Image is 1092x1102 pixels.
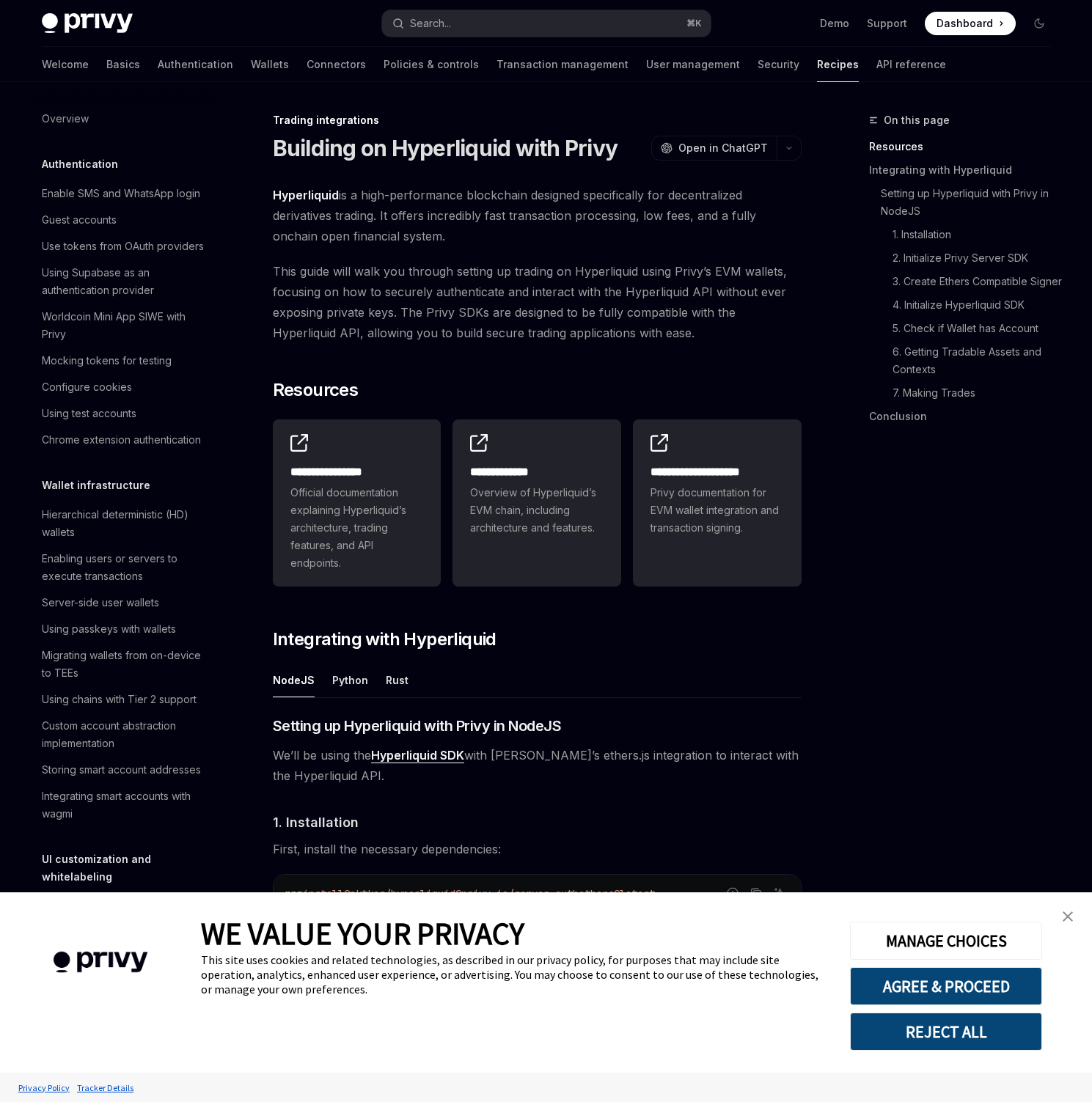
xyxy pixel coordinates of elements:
span: Open in ChatGPT [678,141,768,155]
span: @privy-io/server-auth [455,887,579,900]
a: Tracker Details [73,1075,137,1101]
span: Setting up Hyperliquid with Privy in NodeJS [273,716,562,736]
a: Wallets [251,47,289,82]
a: Demo [820,16,849,31]
h1: Building on Hyperliquid with Privy [273,135,618,161]
div: Rust [386,663,408,697]
span: Integrating with Hyperliquid [273,628,496,651]
button: MANAGE CHOICES [850,922,1042,960]
h5: UI customization and whitelabeling [42,851,218,886]
a: Using Supabase as an authentication provider [30,260,218,304]
button: AGREE & PROCEED [850,967,1042,1005]
a: 6. Getting Tradable Assets and Contexts [869,340,1063,381]
div: Worldcoin Mini App SIWE with Privy [42,308,209,343]
a: 1. Installation [869,223,1063,246]
span: is a high-performance blockchain designed specifically for decentralized derivatives trading. It ... [273,185,802,246]
div: Overview [42,110,89,128]
a: Conclusion [869,405,1063,428]
a: 4. Initialize Hyperliquid SDK [869,293,1063,317]
a: 3. Create Ethers Compatible Signer [869,270,1063,293]
div: Search... [410,15,451,32]
a: Migrating wallets from on-device to TEEs [30,642,218,686]
a: **** **** ***Overview of Hyperliquid’s EVM chain, including architecture and features. [452,419,621,587]
a: Security [758,47,799,82]
a: Guest accounts [30,207,218,233]
span: WE VALUE YOUR PRIVACY [201,914,524,952]
span: First, install the necessary dependencies: [273,839,802,859]
img: company logo [22,930,179,994]
a: Mocking tokens for testing [30,348,218,374]
span: On this page [884,111,950,129]
img: close banner [1063,911,1073,922]
div: Chrome extension authentication [42,431,201,449]
button: Report incorrect code [723,884,742,903]
div: Using chains with Tier 2 support [42,691,197,708]
div: Server-side user wallets [42,594,159,611]
div: Enable SMS and WhatsApp login [42,185,200,202]
a: Authentication [158,47,233,82]
a: Hyperliquid SDK [371,748,464,763]
a: Overview [30,106,218,132]
button: Ask AI [770,884,789,903]
span: Privy documentation for EVM wallet integration and transaction signing. [651,484,784,537]
div: Mocking tokens for testing [42,352,172,370]
a: Enabling users or servers to execute transactions [30,546,218,589]
div: Use tokens from OAuth providers [42,238,204,255]
a: Custom account abstraction implementation [30,713,218,757]
span: 1. Installation [273,812,359,832]
div: Storing smart account addresses [42,761,201,779]
span: This guide will walk you through setting up trading on Hyperliquid using Privy’s EVM wallets, foc... [273,261,802,343]
img: dark logo [42,13,133,34]
span: ethers@latest [579,887,655,900]
button: REJECT ALL [850,1013,1042,1051]
a: Chrome extension authentication [30,427,218,453]
a: Basics [106,47,140,82]
a: 7. Making Trades [869,381,1063,405]
a: User management [646,47,740,82]
div: Using Supabase as an authentication provider [42,264,209,299]
a: Policies & controls [384,47,479,82]
a: Support [867,16,907,31]
span: ⌘ K [686,18,702,29]
a: Connectors [307,47,366,82]
div: Guest accounts [42,211,117,229]
a: **** **** **** *Official documentation explaining Hyperliquid’s architecture, trading features, a... [273,419,441,587]
span: Official documentation explaining Hyperliquid’s architecture, trading features, and API endpoints. [290,484,424,572]
a: 2. Initialize Privy Server SDK [869,246,1063,270]
a: Use tokens from OAuth providers [30,233,218,260]
a: Integrating with Hyperliquid [869,158,1063,182]
span: @nktkas/hyperliquid [344,887,455,900]
a: Setting up Hyperliquid with Privy in NodeJS [869,182,1063,223]
a: Using test accounts [30,400,218,427]
a: Welcome [42,47,89,82]
button: Open search [382,10,711,37]
a: close banner [1053,902,1082,931]
a: Dashboard [925,12,1016,35]
a: Hierarchical deterministic (HD) wallets [30,502,218,546]
a: 5. Check if Wallet has Account [869,317,1063,340]
div: Migrating wallets from on-device to TEEs [42,647,209,682]
div: Python [332,663,368,697]
div: Enabling users or servers to execute transactions [42,550,209,585]
a: Transaction management [496,47,629,82]
div: Using test accounts [42,405,136,422]
button: Toggle dark mode [1027,12,1051,35]
a: Worldcoin Mini App SIWE with Privy [30,304,218,348]
a: Privacy Policy [15,1075,73,1101]
div: Custom account abstraction implementation [42,717,209,752]
div: Integrating smart accounts with wagmi [42,787,209,823]
a: Integrating smart accounts with wagmi [30,783,218,827]
a: Resources [869,135,1063,158]
span: We’ll be using the with [PERSON_NAME]’s ethers.js integration to interact with the Hyperliquid API. [273,745,802,786]
button: Copy the contents from the code block [747,884,766,903]
h5: Wallet infrastructure [42,477,150,494]
a: Server-side user wallets [30,589,218,616]
h5: Authentication [42,155,118,173]
a: Enable SMS and WhatsApp login [30,180,218,207]
span: Overview of Hyperliquid’s EVM chain, including architecture and features. [470,484,604,537]
a: API reference [876,47,946,82]
span: Dashboard [937,16,993,31]
div: Using passkeys with wallets [42,620,176,638]
span: Resources [273,378,359,402]
a: Hyperliquid [273,188,339,203]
